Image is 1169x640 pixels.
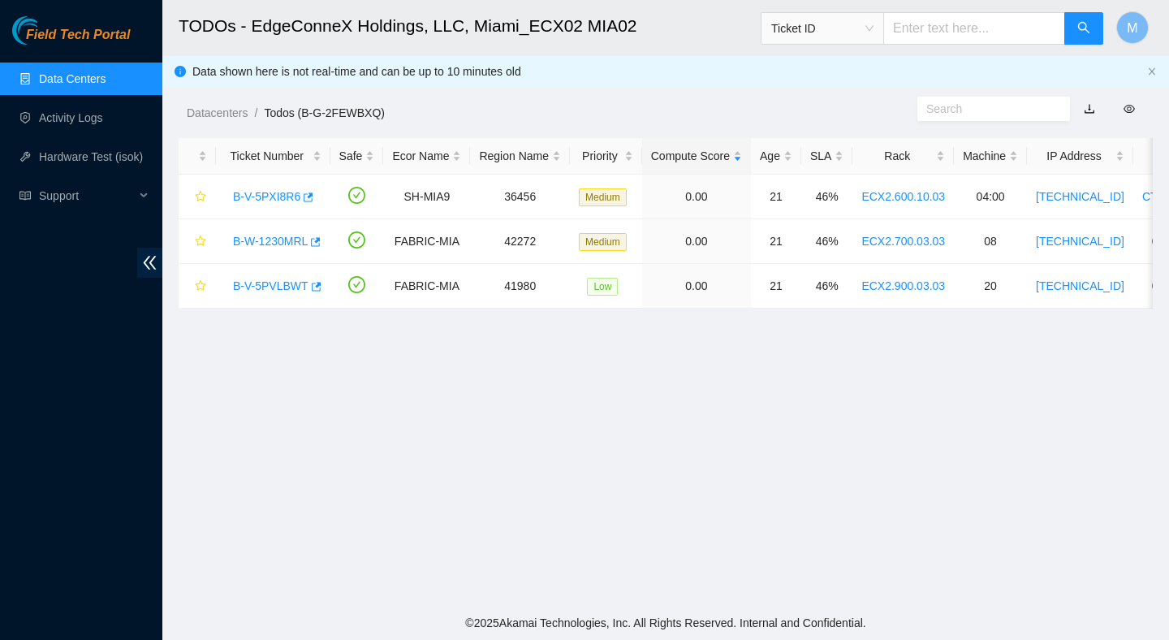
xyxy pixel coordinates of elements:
[1036,235,1124,248] a: [TECHNICAL_ID]
[233,235,308,248] a: B-W-1230MRL
[195,236,206,249] span: star
[954,175,1027,219] td: 04:00
[861,190,945,203] a: ECX2.600.10.03
[801,219,852,264] td: 46%
[188,228,207,254] button: star
[383,219,470,264] td: FABRIC-MIA
[751,175,801,219] td: 21
[954,219,1027,264] td: 08
[137,248,162,278] span: double-left
[1124,103,1135,115] span: eye
[771,16,874,41] span: Ticket ID
[642,219,751,264] td: 0.00
[1036,279,1124,292] a: [TECHNICAL_ID]
[470,175,570,219] td: 36456
[39,150,143,163] a: Hardware Test (isok)
[587,278,618,296] span: Low
[642,264,751,309] td: 0.00
[12,29,130,50] a: Akamai TechnologiesField Tech Portal
[1084,102,1095,115] a: download
[1116,11,1149,44] button: M
[12,16,82,45] img: Akamai Technologies
[348,231,365,249] span: check-circle
[926,100,1048,118] input: Search
[1147,67,1157,76] span: close
[254,106,257,119] span: /
[188,273,207,299] button: star
[1147,67,1157,77] button: close
[1036,190,1124,203] a: [TECHNICAL_ID]
[39,179,135,212] span: Support
[861,235,945,248] a: ECX2.700.03.03
[883,12,1065,45] input: Enter text here...
[195,191,206,204] span: star
[233,279,308,292] a: B-V-5PVLBWT
[579,188,627,206] span: Medium
[1072,96,1107,122] button: download
[383,264,470,309] td: FABRIC-MIA
[383,175,470,219] td: SH-MIA9
[39,111,103,124] a: Activity Logs
[1127,18,1137,38] span: M
[801,175,852,219] td: 46%
[470,219,570,264] td: 42272
[188,184,207,210] button: star
[1064,12,1103,45] button: search
[751,219,801,264] td: 21
[187,106,248,119] a: Datacenters
[348,187,365,204] span: check-circle
[162,606,1169,640] footer: © 2025 Akamai Technologies, Inc. All Rights Reserved. Internal and Confidential.
[642,175,751,219] td: 0.00
[1077,21,1090,37] span: search
[348,276,365,293] span: check-circle
[19,190,31,201] span: read
[579,233,627,251] span: Medium
[39,72,106,85] a: Data Centers
[954,264,1027,309] td: 20
[264,106,385,119] a: Todos (B-G-2FEWBXQ)
[233,190,300,203] a: B-V-5PXI8R6
[195,280,206,293] span: star
[26,28,130,43] span: Field Tech Portal
[801,264,852,309] td: 46%
[751,264,801,309] td: 21
[861,279,945,292] a: ECX2.900.03.03
[470,264,570,309] td: 41980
